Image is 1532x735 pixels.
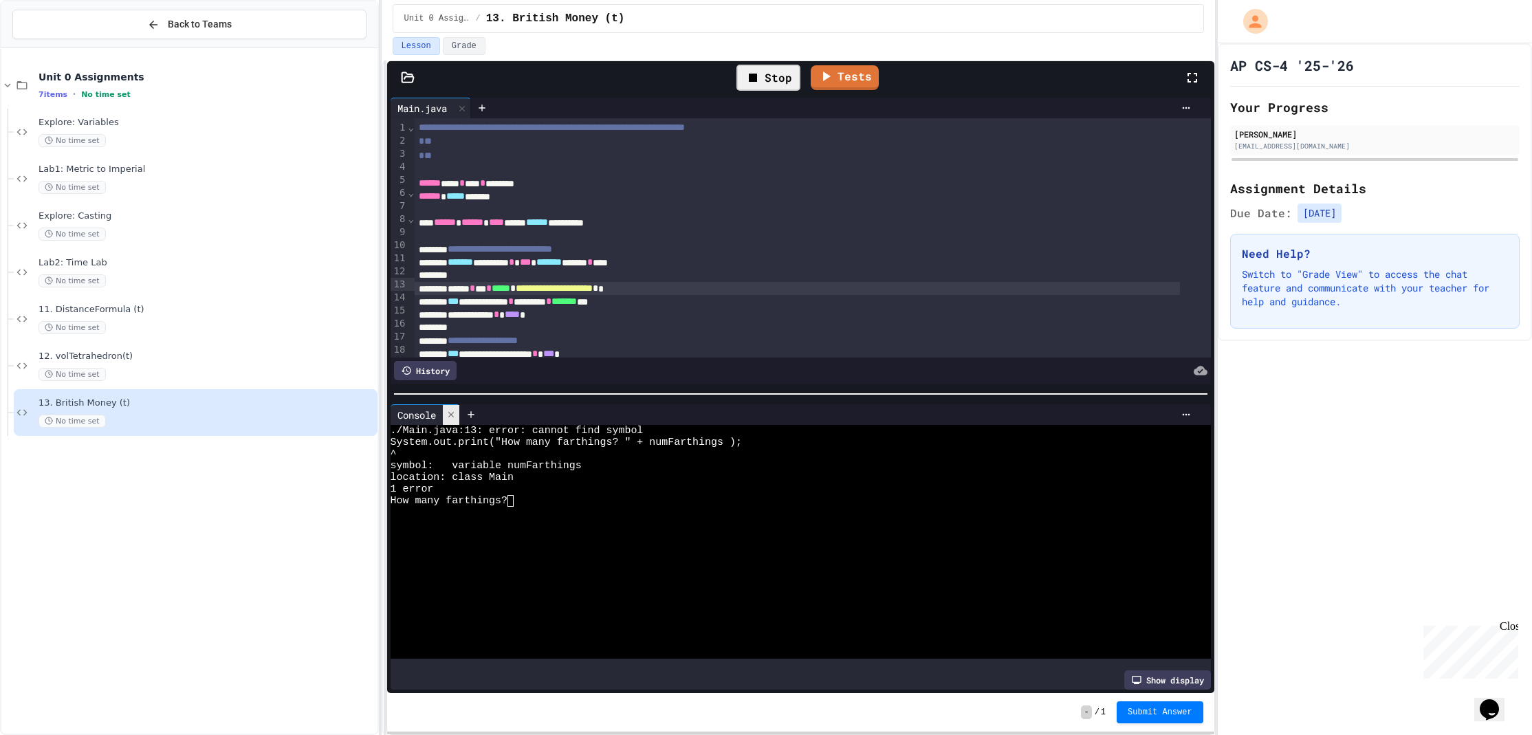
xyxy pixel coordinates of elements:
[39,368,106,381] span: No time set
[39,181,106,194] span: No time set
[391,472,514,483] span: location: class Main
[1298,204,1342,223] span: [DATE]
[391,212,408,226] div: 8
[6,6,95,87] div: Chat with us now!Close
[1101,707,1106,718] span: 1
[391,483,434,495] span: 1 error
[391,226,408,239] div: 9
[1124,670,1211,690] div: Show display
[39,134,106,147] span: No time set
[476,13,481,24] span: /
[391,408,443,422] div: Console
[1229,6,1271,37] div: My Account
[39,71,375,83] span: Unit 0 Assignments
[1081,705,1091,719] span: -
[1095,707,1099,718] span: /
[391,278,408,291] div: 13
[391,425,644,437] span: ./Main.java:13: error: cannot find symbol
[1230,205,1292,221] span: Due Date:
[39,90,67,99] span: 7 items
[394,361,457,380] div: History
[73,89,76,100] span: •
[12,10,366,39] button: Back to Teams
[391,448,397,460] span: ^
[1242,267,1508,309] p: Switch to "Grade View" to access the chat feature and communicate with your teacher for help and ...
[39,210,375,222] span: Explore: Casting
[391,173,408,186] div: 5
[407,122,414,133] span: Fold line
[391,121,408,134] div: 1
[391,437,742,448] span: System.out.print("How many farthings? " + numFarthings );
[391,404,460,425] div: Console
[1234,141,1515,151] div: [EMAIL_ADDRESS][DOMAIN_NAME]
[443,37,485,55] button: Grade
[168,17,232,32] span: Back to Teams
[391,291,408,304] div: 14
[391,460,582,472] span: symbol: variable numFarthings
[391,134,408,147] div: 2
[1230,56,1354,75] h1: AP CS-4 '25-'26
[391,98,471,118] div: Main.java
[391,252,408,265] div: 11
[39,304,375,316] span: 11. DistanceFormula (t)
[1418,620,1518,679] iframe: chat widget
[39,351,375,362] span: 12. volTetrahedron(t)
[391,356,408,369] div: 19
[39,228,106,241] span: No time set
[81,90,131,99] span: No time set
[391,495,507,507] span: How many farthings?
[391,304,408,317] div: 15
[486,10,625,27] span: 13. British Money (t)
[39,117,375,129] span: Explore: Variables
[391,101,454,116] div: Main.java
[391,343,408,356] div: 18
[391,199,408,212] div: 7
[1117,701,1203,723] button: Submit Answer
[1128,707,1192,718] span: Submit Answer
[1234,128,1515,140] div: [PERSON_NAME]
[811,65,879,90] a: Tests
[39,274,106,287] span: No time set
[736,65,800,91] div: Stop
[393,37,440,55] button: Lesson
[391,160,408,173] div: 4
[391,186,408,199] div: 6
[39,397,375,409] span: 13. British Money (t)
[407,187,414,198] span: Fold line
[391,330,408,343] div: 17
[404,13,470,24] span: Unit 0 Assignments
[1242,245,1508,262] h3: Need Help?
[1230,98,1520,117] h2: Your Progress
[391,147,408,160] div: 3
[39,257,375,269] span: Lab2: Time Lab
[39,415,106,428] span: No time set
[391,265,408,278] div: 12
[39,164,375,175] span: Lab1: Metric to Imperial
[1230,179,1520,198] h2: Assignment Details
[391,239,408,252] div: 10
[407,213,414,224] span: Fold line
[1474,680,1518,721] iframe: chat widget
[391,317,408,330] div: 16
[39,321,106,334] span: No time set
